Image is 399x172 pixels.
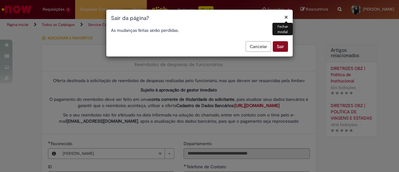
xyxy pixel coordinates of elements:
p: As mudanças feitas serão perdidas. [111,27,288,33]
button: Sair [273,41,288,52]
button: Cancelar [246,41,271,52]
button: Fechar modal [284,14,288,20]
h1: Sair da página? [111,14,288,22]
div: Fechar modal [272,23,293,35]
